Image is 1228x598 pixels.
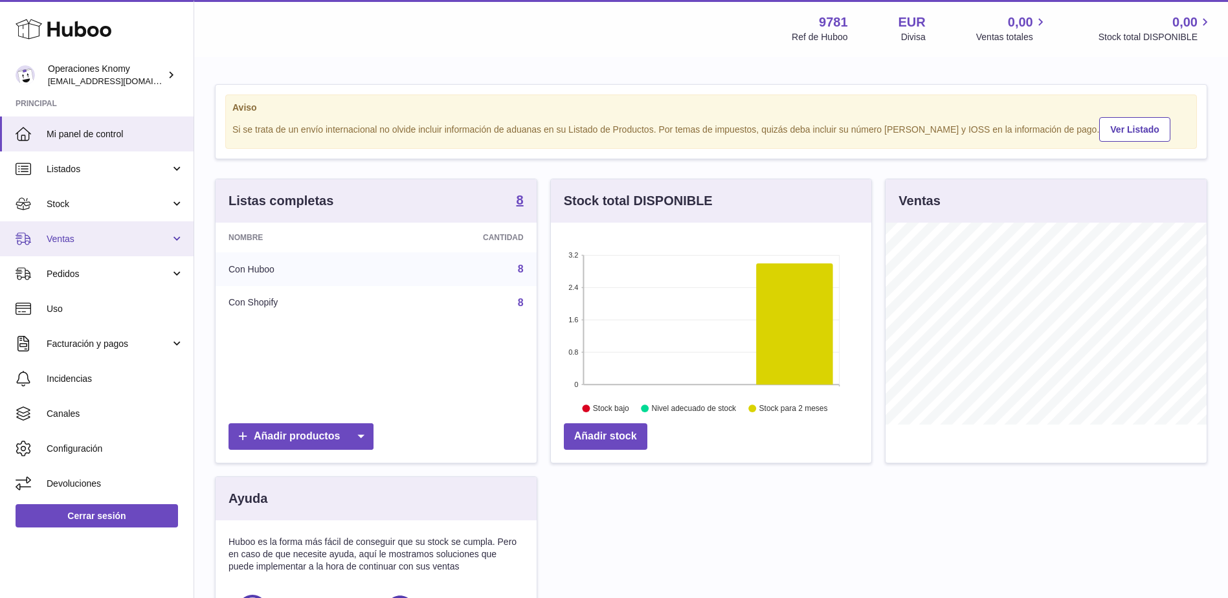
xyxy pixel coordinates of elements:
[651,404,737,414] text: Nivel adecuado de stock
[564,192,713,210] h3: Stock total DISPONIBLE
[899,192,940,210] h3: Ventas
[47,443,184,455] span: Configuración
[976,31,1048,43] span: Ventas totales
[759,404,828,414] text: Stock para 2 meses
[216,286,386,320] td: Con Shopify
[568,251,578,259] text: 3.2
[229,536,524,573] p: Huboo es la forma más fácil de conseguir que su stock se cumpla. Pero en caso de que necesite ayu...
[47,408,184,420] span: Canales
[47,128,184,140] span: Mi panel de control
[47,338,170,350] span: Facturación y pagos
[47,478,184,490] span: Devoluciones
[48,76,190,86] span: [EMAIL_ADDRESS][DOMAIN_NAME]
[976,14,1048,43] a: 0,00 Ventas totales
[593,404,629,414] text: Stock bajo
[47,233,170,245] span: Ventas
[518,263,524,274] a: 8
[216,252,386,286] td: Con Huboo
[792,31,847,43] div: Ref de Huboo
[901,31,926,43] div: Divisa
[568,283,578,291] text: 2.4
[568,348,578,356] text: 0.8
[1099,117,1170,142] a: Ver Listado
[48,63,164,87] div: Operaciones Knomy
[568,316,578,324] text: 1.6
[1099,31,1212,43] span: Stock total DISPONIBLE
[216,223,386,252] th: Nombre
[1008,14,1033,31] span: 0,00
[16,504,178,527] a: Cerrar sesión
[518,297,524,308] a: 8
[232,102,1190,114] strong: Aviso
[47,303,184,315] span: Uso
[517,194,524,209] a: 8
[899,14,926,31] strong: EUR
[229,490,267,507] h3: Ayuda
[564,423,647,450] a: Añadir stock
[229,192,333,210] h3: Listas completas
[819,14,848,31] strong: 9781
[517,194,524,206] strong: 8
[229,423,374,450] a: Añadir productos
[47,163,170,175] span: Listados
[47,373,184,385] span: Incidencias
[1172,14,1198,31] span: 0,00
[47,198,170,210] span: Stock
[232,115,1190,142] div: Si se trata de un envío internacional no olvide incluir información de aduanas en su Listado de P...
[386,223,536,252] th: Cantidad
[47,268,170,280] span: Pedidos
[1099,14,1212,43] a: 0,00 Stock total DISPONIBLE
[574,381,578,388] text: 0
[16,65,35,85] img: operaciones@selfkit.com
